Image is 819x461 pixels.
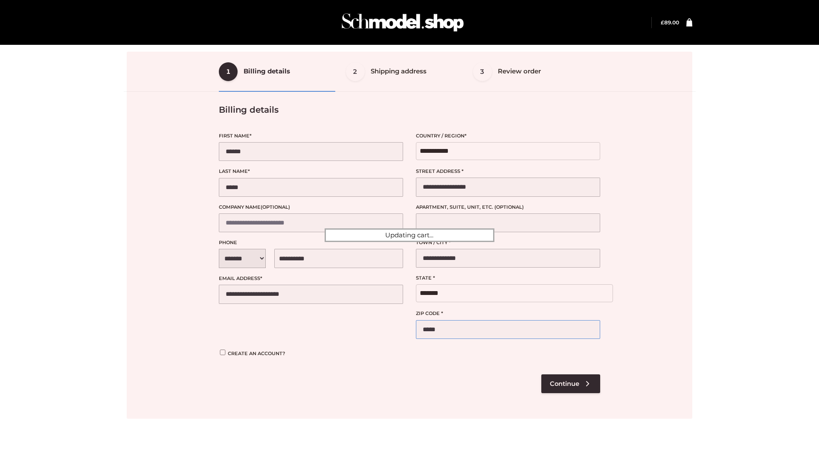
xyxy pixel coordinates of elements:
div: Updating cart... [325,228,494,242]
a: £89.00 [661,19,679,26]
span: £ [661,19,664,26]
bdi: 89.00 [661,19,679,26]
img: Schmodel Admin 964 [339,6,467,39]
